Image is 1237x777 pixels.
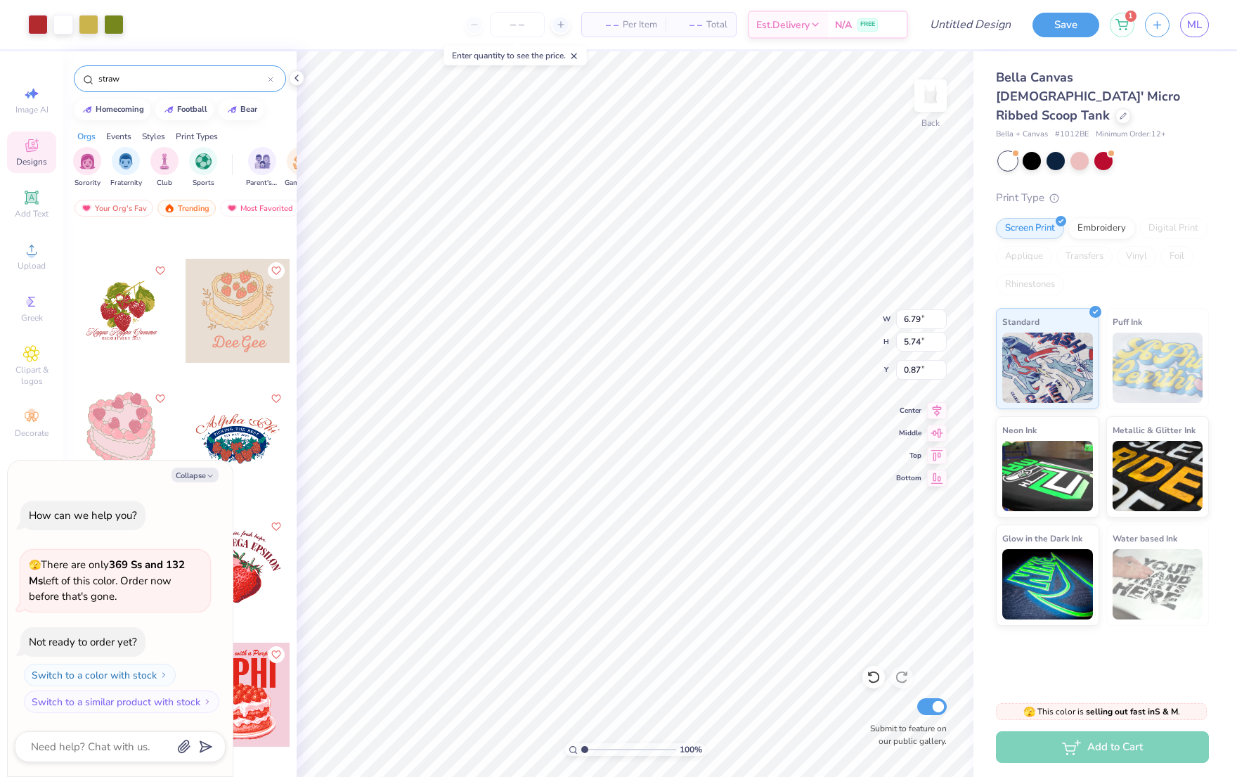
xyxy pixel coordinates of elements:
button: filter button [246,147,278,188]
img: Parent's Weekend Image [254,153,271,169]
span: Designs [16,156,47,167]
button: Switch to a similar product with stock [24,691,219,713]
span: Minimum Order: 12 + [1096,129,1166,141]
button: filter button [73,147,101,188]
button: Like [268,390,285,407]
div: football [177,105,207,113]
img: Metallic & Glitter Ink [1113,441,1203,511]
button: Switch to a color with stock [24,664,176,686]
img: most_fav.gif [81,203,92,213]
span: Est. Delivery [756,18,810,32]
div: Not ready to order yet? [29,635,137,649]
img: trending.gif [164,203,175,213]
div: Styles [142,130,165,143]
span: Standard [1002,314,1040,329]
span: FREE [860,20,875,30]
div: Foil [1160,246,1193,267]
span: – – [674,18,702,32]
img: Puff Ink [1113,333,1203,403]
div: Vinyl [1117,246,1156,267]
span: Club [157,178,172,188]
span: Game Day [285,178,317,188]
img: Switch to a similar product with stock [203,698,212,706]
span: Image AI [15,104,48,115]
button: football [155,99,214,120]
img: Standard [1002,333,1093,403]
span: Top [896,451,921,461]
span: 🫣 [1023,705,1035,719]
span: 100 % [680,743,702,756]
img: trend_line.gif [226,105,238,114]
div: Screen Print [996,218,1064,239]
div: Events [106,130,131,143]
input: – – [490,12,545,37]
img: Water based Ink [1113,549,1203,619]
span: Clipart & logos [7,364,56,387]
img: Sorority Image [79,153,96,169]
button: Collapse [171,468,219,482]
div: filter for Parent's Weekend [246,147,278,188]
button: filter button [285,147,317,188]
button: Save [1032,13,1099,37]
span: Total [706,18,727,32]
img: Fraternity Image [118,153,134,169]
img: trend_line.gif [163,105,174,114]
strong: 369 Ss and 132 Ms [29,558,185,588]
button: filter button [189,147,217,188]
div: Trending [157,200,216,217]
div: Enter quantity to see the price. [444,46,587,65]
span: N/A [835,18,852,32]
img: Switch to a color with stock [160,671,168,679]
span: ML [1187,17,1202,33]
span: Bella + Canvas [996,129,1048,141]
span: 1 [1125,11,1136,22]
img: Sports Image [195,153,212,169]
label: Submit to feature on our public gallery. [862,722,947,747]
div: bear [240,105,257,113]
span: Decorate [15,428,48,439]
button: Like [268,518,285,535]
button: bear [219,99,264,120]
button: Like [152,262,169,279]
img: Game Day Image [293,153,309,169]
img: trend_line.gif [82,105,93,114]
span: Upload [18,260,46,271]
input: Try "Alpha" [97,72,268,86]
span: Fraternity [110,178,142,188]
button: filter button [110,147,142,188]
span: Glow in the Dark Ink [1002,531,1082,546]
img: Back [917,82,945,110]
span: Sorority [75,178,101,188]
a: ML [1180,13,1209,37]
span: There are only left of this color. Order now before that's gone. [29,558,185,603]
div: Rhinestones [996,274,1064,295]
button: Like [152,390,169,407]
div: Embroidery [1068,218,1135,239]
span: Sports [193,178,214,188]
span: Bella Canvas [DEMOGRAPHIC_DATA]' Micro Ribbed Scoop Tank [996,69,1180,124]
span: Bottom [896,473,921,483]
span: Metallic & Glitter Ink [1113,423,1196,437]
span: # 1012BE [1055,129,1089,141]
div: Back [921,117,940,129]
div: filter for Sports [189,147,217,188]
span: Per Item [623,18,657,32]
span: 🫣 [29,558,41,572]
span: Center [896,406,921,416]
span: Puff Ink [1113,314,1142,329]
div: Digital Print [1139,218,1207,239]
span: – – [590,18,618,32]
button: Like [268,646,285,663]
div: Print Type [996,190,1209,206]
input: Untitled Design [919,11,1022,39]
span: Greek [21,312,43,323]
img: most_fav.gif [226,203,238,213]
button: homecoming [74,99,150,120]
div: filter for Fraternity [110,147,142,188]
button: Like [268,262,285,279]
div: filter for Club [150,147,179,188]
img: Club Image [157,153,172,169]
strong: selling out fast in S & M [1086,706,1178,717]
div: filter for Game Day [285,147,317,188]
img: Glow in the Dark Ink [1002,549,1093,619]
